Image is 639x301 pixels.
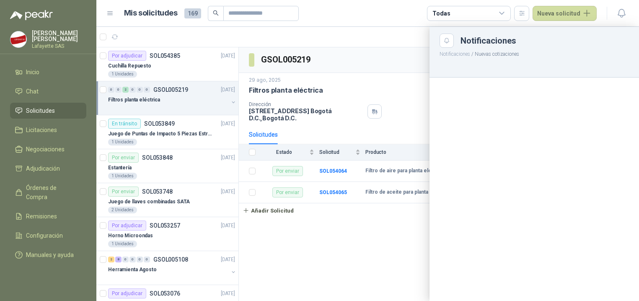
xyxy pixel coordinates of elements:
[32,30,86,42] p: [PERSON_NAME] [PERSON_NAME]
[440,51,470,57] button: Notificaciones
[26,106,55,115] span: Solicitudes
[460,36,629,45] div: Notificaciones
[533,6,597,21] button: Nueva solicitud
[26,67,39,77] span: Inicio
[10,31,26,47] img: Company Logo
[10,247,86,263] a: Manuales y ayuda
[32,44,86,49] p: Lafayette SAS
[213,10,219,16] span: search
[26,183,78,202] span: Órdenes de Compra
[26,164,60,173] span: Adjudicación
[10,141,86,157] a: Negociaciones
[26,231,63,240] span: Configuración
[10,228,86,244] a: Configuración
[432,9,450,18] div: Todas
[429,48,639,58] p: / Nuevas cotizaciones
[10,122,86,138] a: Licitaciones
[124,7,178,19] h1: Mis solicitudes
[10,83,86,99] a: Chat
[26,125,57,135] span: Licitaciones
[26,212,57,221] span: Remisiones
[26,145,65,154] span: Negociaciones
[10,161,86,176] a: Adjudicación
[10,180,86,205] a: Órdenes de Compra
[440,34,454,48] button: Close
[10,64,86,80] a: Inicio
[26,87,39,96] span: Chat
[10,103,86,119] a: Solicitudes
[10,10,53,20] img: Logo peakr
[184,8,201,18] span: 169
[26,250,74,259] span: Manuales y ayuda
[10,208,86,224] a: Remisiones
